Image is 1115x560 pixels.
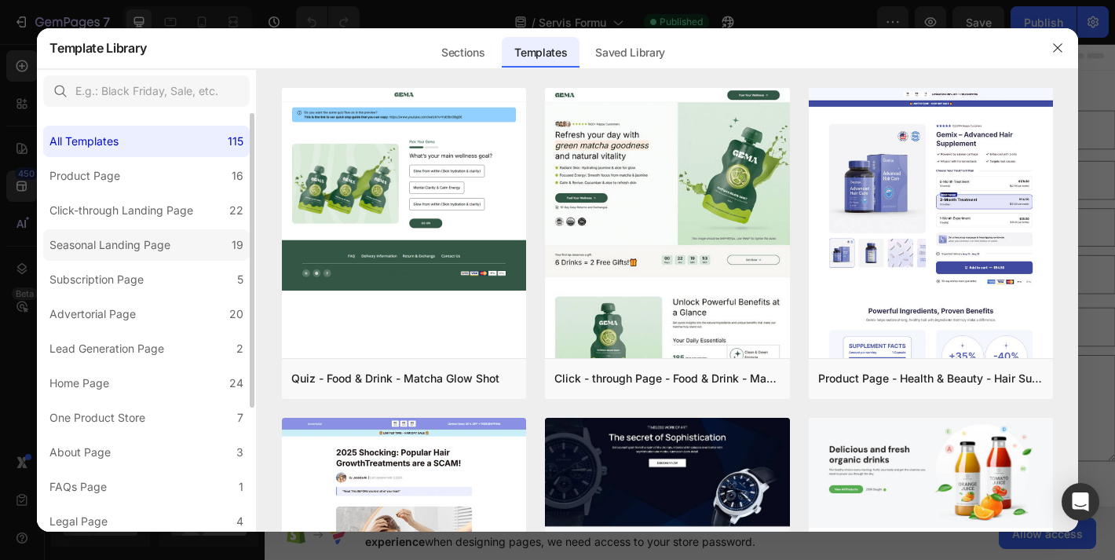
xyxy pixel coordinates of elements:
[818,369,1044,388] div: Product Page - Health & Beauty - Hair Supplement
[49,270,144,289] div: Subscription Page
[49,408,145,427] div: One Product Store
[429,37,497,68] div: Sections
[49,167,120,185] div: Product Page
[229,305,243,324] div: 20
[49,305,136,324] div: Advertorial Page
[19,492,66,515] div: Gönder
[291,369,499,388] div: Quiz - Food & Drink - Matcha Glow Shot
[49,478,107,496] div: FAQs Page
[477,76,942,119] input: Mail Adresiniz
[282,88,526,291] img: quiz-1.png
[239,478,243,496] div: 1
[554,369,780,388] div: Click - through Page - Food & Drink - Matcha Glow Shot
[49,201,193,220] div: Click-through Landing Page
[43,75,250,107] input: E.g.: Black Friday, Sale, etc.
[232,236,243,254] div: 19
[49,132,119,151] div: All Templates
[49,443,111,462] div: About Page
[229,201,243,220] div: 22
[236,339,243,358] div: 2
[1062,483,1099,521] div: Open Intercom Messenger
[49,339,164,358] div: Lead Generation Page
[237,270,243,289] div: 5
[228,132,243,151] div: 115
[232,167,243,185] div: 16
[49,27,146,68] h2: Template Library
[229,374,243,393] div: 24
[49,512,108,531] div: Legal Page
[502,37,579,68] div: Templates
[49,374,109,393] div: Home Page
[477,236,942,280] input: Ürün Modeliniz
[237,408,243,427] div: 7
[236,443,243,462] div: 3
[236,512,243,531] div: 4
[583,37,678,68] div: Saved Library
[49,236,170,254] div: Seasonal Landing Page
